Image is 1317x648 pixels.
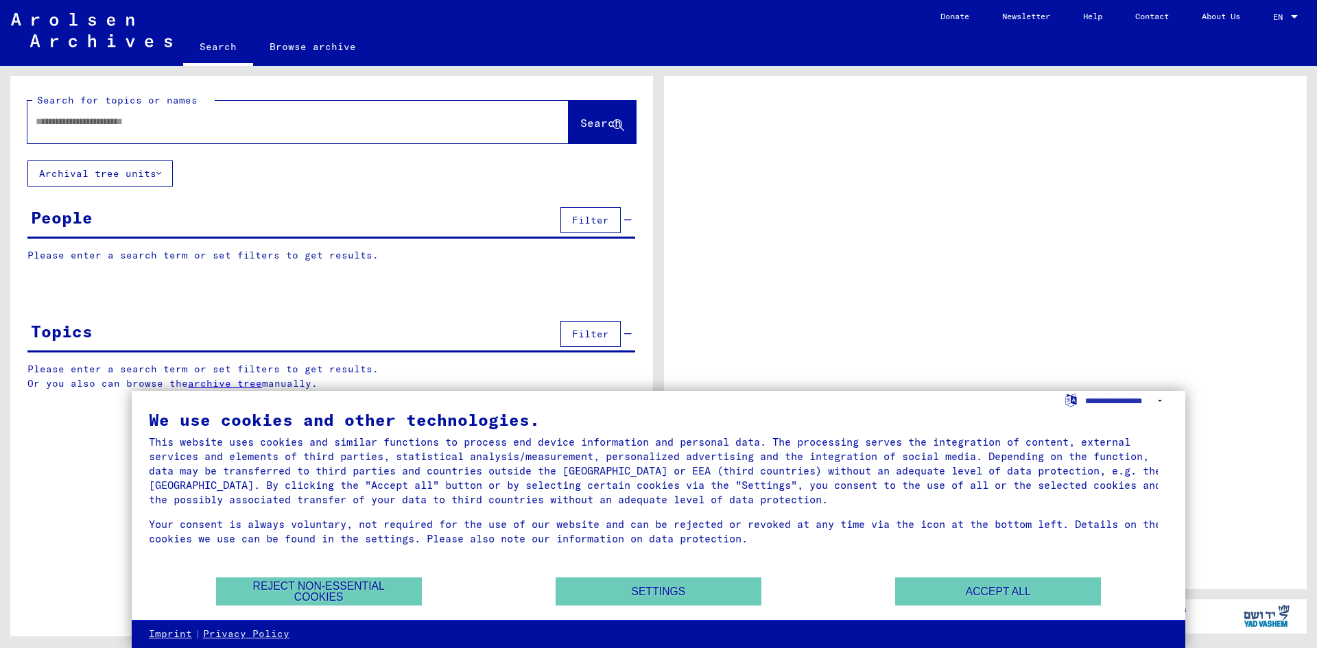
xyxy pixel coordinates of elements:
div: People [31,205,93,230]
button: Archival tree units [27,160,173,187]
mat-label: Search for topics or names [37,94,198,106]
button: Settings [556,577,761,605]
span: Search [580,116,621,130]
div: Your consent is always voluntary, not required for the use of our website and can be rejected or ... [149,517,1168,546]
a: archive tree [188,377,262,389]
button: Search [569,101,636,143]
span: Filter [572,214,609,226]
p: Please enter a search term or set filters to get results. Or you also can browse the manually. [27,362,636,391]
button: Accept all [895,577,1101,605]
button: Reject non-essential cookies [216,577,422,605]
a: Browse archive [253,30,372,63]
div: This website uses cookies and similar functions to process end device information and personal da... [149,435,1168,507]
p: Please enter a search term or set filters to get results. [27,248,635,263]
span: Filter [572,328,609,340]
a: Imprint [149,627,192,641]
button: Filter [560,207,621,233]
img: Arolsen_neg.svg [11,13,172,47]
a: Privacy Policy [203,627,289,641]
div: Topics [31,319,93,344]
button: Filter [560,321,621,347]
a: Search [183,30,253,66]
div: We use cookies and other technologies. [149,411,1168,428]
img: yv_logo.png [1241,599,1292,633]
span: EN [1273,12,1288,22]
